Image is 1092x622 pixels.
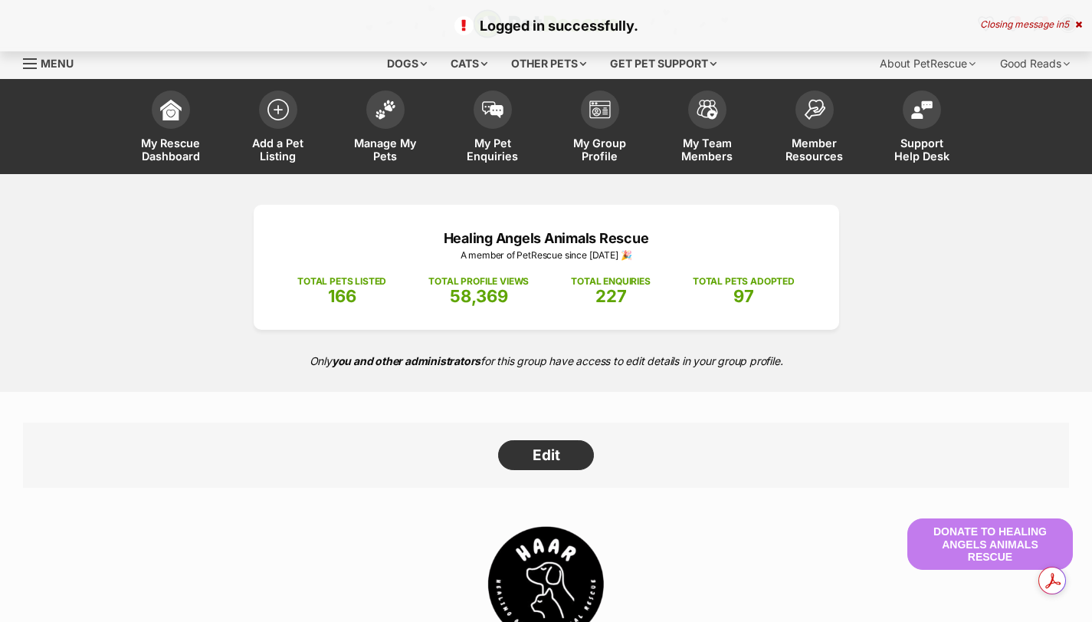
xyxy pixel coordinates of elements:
img: member-resources-icon-8e73f808a243e03378d46382f2149f9095a855e16c252ad45f914b54edf8863c.svg [804,99,825,120]
p: TOTAL ENQUIRIES [571,275,650,288]
a: My Group Profile [546,83,654,174]
span: 227 [595,286,627,306]
a: Member Resources [761,83,868,174]
a: Manage My Pets [332,83,439,174]
span: My Pet Enquiries [458,137,527,163]
a: My Rescue Dashboard [117,83,225,174]
span: Menu [41,57,74,70]
div: Get pet support [599,48,727,79]
img: pet-enquiries-icon-7e3ad2cf08bfb03b45e93fb7055b45f3efa6380592205ae92323e6603595dc1f.svg [482,101,503,118]
span: My Team Members [673,137,742,163]
span: Member Resources [780,137,849,163]
img: dashboard-icon-eb2f2d2d3e046f16d808141f083e7271f6b2e854fb5c12c21221c1fb7104beca.svg [160,99,182,120]
div: About PetRescue [869,48,986,79]
a: Edit [498,440,594,471]
a: My Team Members [654,83,761,174]
a: My Pet Enquiries [439,83,546,174]
img: team-members-icon-5396bd8760b3fe7c0b43da4ab00e1e3bb1a5d9ba89233759b79545d2d3fc5d0d.svg [697,100,718,120]
p: Healing Angels Animals Rescue [277,228,816,248]
a: Add a Pet Listing [225,83,332,174]
div: Cats [440,48,498,79]
span: Manage My Pets [351,137,420,163]
a: Support Help Desk [868,83,976,174]
div: Other pets [500,48,597,79]
img: help-desk-icon-fdf02630f3aa405de69fd3d07c3f3aa587a6932b1a1747fa1d2bba05be0121f9.svg [911,100,933,119]
p: TOTAL PETS LISTED [297,275,386,288]
span: Add a Pet Listing [244,137,313,163]
span: 58,369 [450,286,508,306]
p: A member of PetRescue since [DATE] 🎉 [277,248,816,262]
img: group-profile-icon-3fa3cf56718a62981997c0bc7e787c4b2cf8bcc04b72c1350f741eb67cf2f40e.svg [589,100,611,119]
div: Dogs [376,48,438,79]
span: 97 [733,286,754,306]
button: Donate to Healing Angels Animals Rescue [907,518,1073,569]
p: TOTAL PROFILE VIEWS [428,275,529,288]
strong: you and other administrators [332,354,481,367]
div: Good Reads [989,48,1081,79]
img: add-pet-listing-icon-0afa8454b4691262ce3f59096e99ab1cd57d4a30225e0717b998d2c9b9846f56.svg [267,99,289,120]
a: Menu [23,48,84,76]
p: TOTAL PETS ADOPTED [693,275,795,288]
span: My Rescue Dashboard [136,137,205,163]
img: manage-my-pets-icon-02211641906a0b7f246fdf0571729dbe1e7629f14944591b6c1af311fb30b64b.svg [375,100,396,120]
span: Support Help Desk [887,137,956,163]
span: My Group Profile [566,137,635,163]
span: 166 [328,286,356,306]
